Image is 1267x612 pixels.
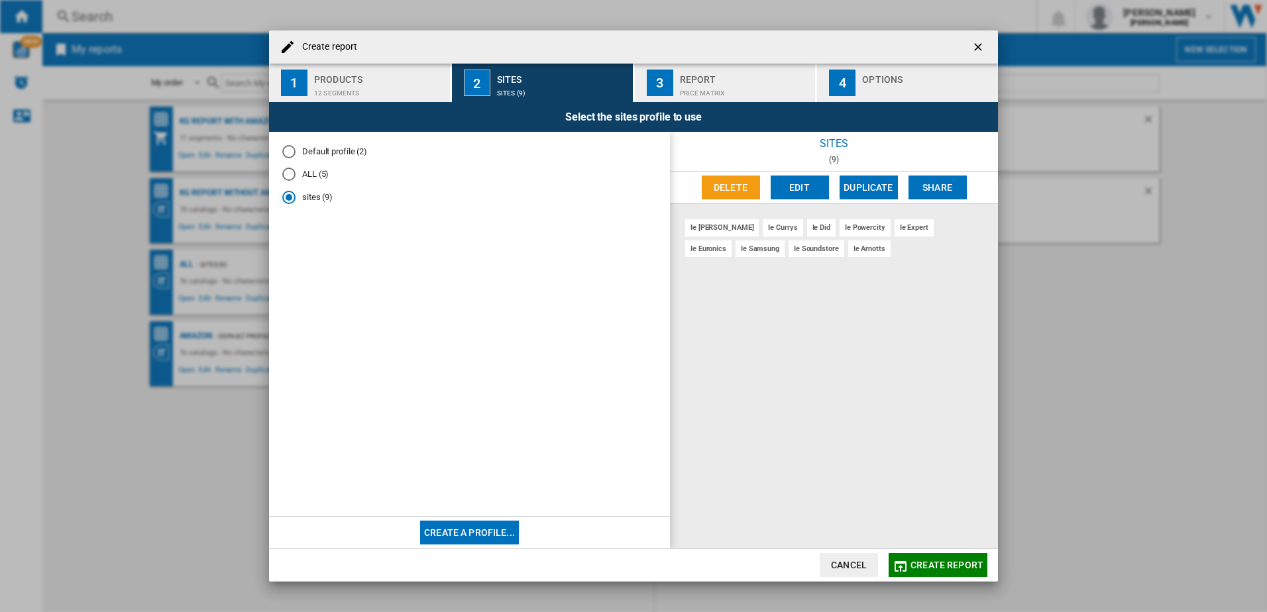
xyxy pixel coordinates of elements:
div: sites (9) [497,83,628,97]
div: Options [862,69,993,83]
div: Sites [497,69,628,83]
button: Duplicate [840,176,898,199]
button: 2 Sites sites (9) [452,64,634,102]
div: 2 [464,70,490,96]
div: ie samsung [736,240,785,257]
button: Share [909,176,967,199]
ng-md-icon: getI18NText('BUTTONS.CLOSE_DIALOG') [971,40,987,56]
div: (9) [670,155,998,164]
md-radio-button: ALL (5) [282,168,657,181]
div: 1 [281,70,307,96]
div: ie powercity [840,219,891,236]
div: Select the sites profile to use [269,102,998,132]
div: ie currys [763,219,802,236]
button: Create a profile... [420,521,519,544]
button: 1 Products 12 segments [269,64,451,102]
div: Products [314,69,445,83]
div: ie euronics [685,240,732,257]
div: 4 [829,70,855,96]
button: 3 Report Price Matrix [635,64,817,102]
h4: Create report [296,40,357,54]
div: 3 [647,70,673,96]
div: ie expert [895,219,934,236]
button: Cancel [820,553,878,577]
div: ie soundstore [789,240,844,257]
div: sites [670,132,998,155]
button: Create report [889,553,987,577]
div: ie did [807,219,836,236]
div: ie [PERSON_NAME] [685,219,759,236]
div: Report [680,69,810,83]
button: Edit [771,176,829,199]
button: 4 Options [817,64,998,102]
button: getI18NText('BUTTONS.CLOSE_DIALOG') [966,34,993,60]
div: Price Matrix [680,83,810,97]
div: ie arnotts [848,240,891,257]
md-radio-button: Default profile (2) [282,145,657,158]
md-radio-button: sites (9) [282,191,657,204]
button: Delete [702,176,760,199]
div: 12 segments [314,83,445,97]
span: Create report [910,560,983,570]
